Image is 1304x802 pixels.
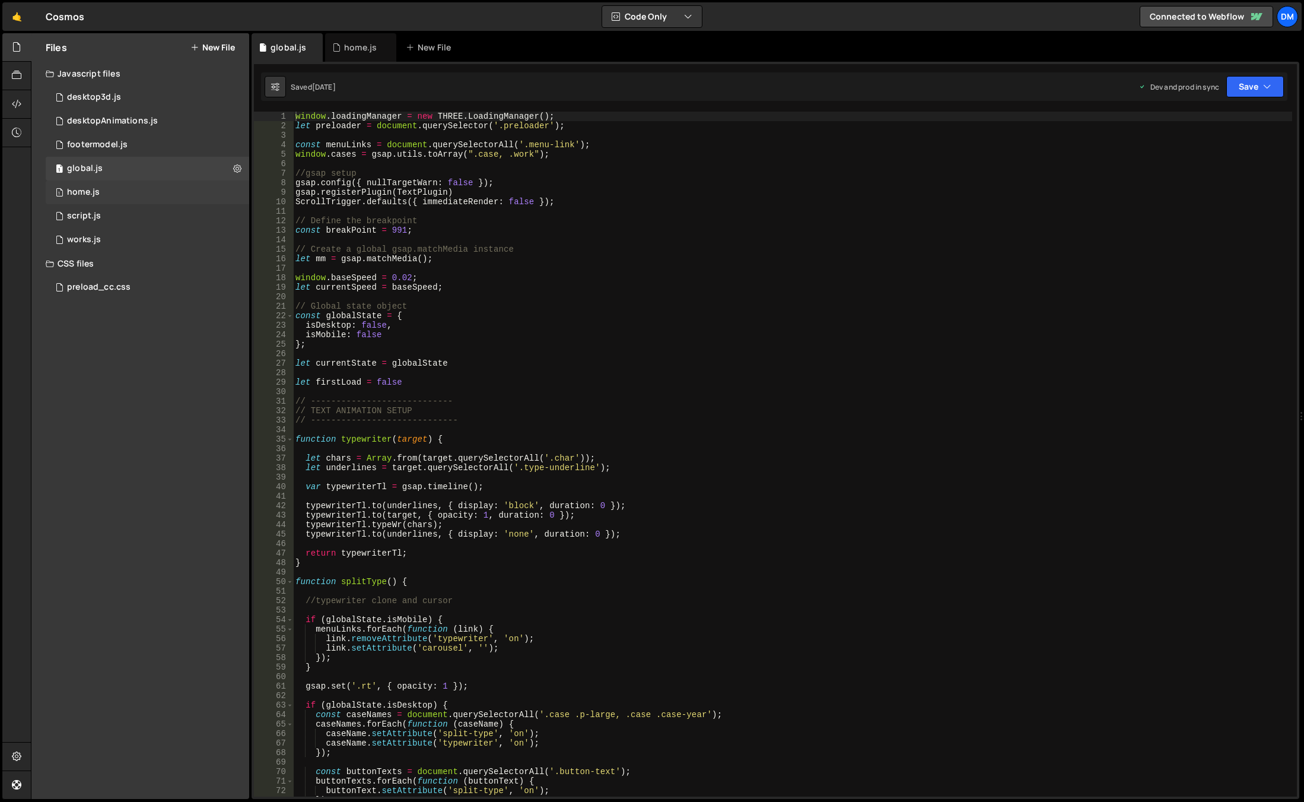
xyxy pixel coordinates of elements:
[254,121,294,131] div: 2
[602,6,702,27] button: Code Only
[254,330,294,340] div: 24
[254,634,294,643] div: 56
[254,757,294,767] div: 69
[254,767,294,776] div: 70
[254,653,294,662] div: 58
[254,131,294,140] div: 3
[254,719,294,729] div: 65
[254,216,294,226] div: 12
[254,511,294,520] div: 43
[271,42,306,53] div: global.js
[67,92,121,103] div: desktop3d.js
[254,643,294,653] div: 57
[254,235,294,245] div: 14
[254,463,294,473] div: 38
[254,207,294,216] div: 11
[254,473,294,482] div: 39
[56,165,63,175] span: 1
[190,43,235,52] button: New File
[254,311,294,321] div: 22
[2,2,31,31] a: 🤙
[1138,82,1219,92] div: Dev and prod in sync
[254,321,294,330] div: 23
[254,340,294,349] div: 25
[254,359,294,368] div: 27
[67,116,158,126] div: desktopAnimations.js
[254,378,294,387] div: 29
[254,539,294,549] div: 46
[254,786,294,795] div: 72
[254,302,294,311] div: 21
[291,82,336,92] div: Saved
[254,577,294,587] div: 50
[254,226,294,235] div: 13
[254,112,294,121] div: 1
[254,748,294,757] div: 68
[254,387,294,397] div: 30
[254,197,294,207] div: 10
[254,150,294,159] div: 5
[254,368,294,378] div: 28
[254,416,294,425] div: 33
[254,254,294,264] div: 16
[1140,6,1273,27] a: Connected to Webflow
[254,672,294,681] div: 60
[254,140,294,150] div: 4
[56,189,63,198] span: 1
[254,587,294,596] div: 51
[67,234,101,245] div: works.js
[254,615,294,625] div: 54
[46,180,249,204] div: 4562/18224.js
[254,492,294,501] div: 41
[254,283,294,292] div: 19
[254,292,294,302] div: 20
[254,397,294,406] div: 31
[254,188,294,197] div: 9
[46,204,249,228] div: 4562/8178.js
[254,606,294,615] div: 53
[254,501,294,511] div: 42
[254,691,294,700] div: 62
[254,530,294,539] div: 45
[254,264,294,273] div: 17
[254,169,294,178] div: 7
[254,549,294,558] div: 47
[31,252,249,275] div: CSS files
[312,82,336,92] div: [DATE]
[46,109,249,133] div: 4562/19933.js
[254,349,294,359] div: 26
[31,62,249,85] div: Javascript files
[1226,76,1284,97] button: Save
[46,85,249,109] div: 4562/19931.js
[254,520,294,530] div: 44
[254,558,294,568] div: 48
[254,776,294,786] div: 71
[46,41,67,54] h2: Files
[254,681,294,691] div: 61
[254,710,294,719] div: 64
[254,596,294,606] div: 52
[254,435,294,444] div: 35
[67,211,101,221] div: script.js
[67,187,100,198] div: home.js
[406,42,456,53] div: New File
[254,700,294,710] div: 63
[254,159,294,169] div: 6
[67,282,131,293] div: preload_cc.css
[254,245,294,254] div: 15
[254,406,294,416] div: 32
[46,157,249,180] div: 4562/18145.js
[254,568,294,577] div: 49
[67,140,128,150] div: footermodel.js
[254,425,294,435] div: 34
[254,178,294,188] div: 8
[254,273,294,283] div: 18
[46,228,249,252] div: 4562/18273.js
[46,133,249,157] div: 4562/19930.js
[46,9,84,24] div: Cosmos
[1277,6,1298,27] a: Dm
[67,163,103,174] div: global.js
[254,738,294,748] div: 67
[254,454,294,463] div: 37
